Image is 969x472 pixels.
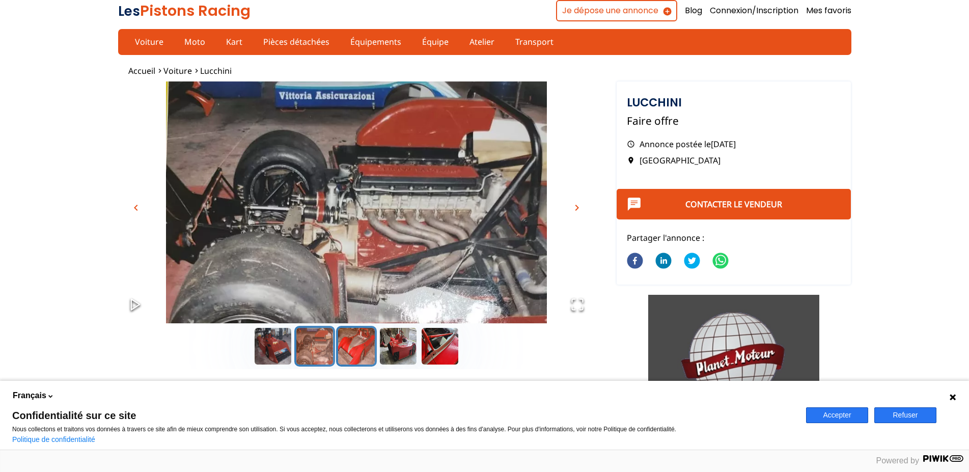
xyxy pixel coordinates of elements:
[627,138,841,150] p: Annonce postée le [DATE]
[685,199,782,210] a: Contacter le vendeur
[617,189,851,219] button: Contacter le vendeur
[12,410,794,421] span: Confidentialité sur ce site
[685,5,702,16] a: Blog
[128,65,155,76] a: Accueil
[178,33,212,50] a: Moto
[806,407,868,423] button: Accepter
[253,326,293,367] button: Go to Slide 1
[876,456,920,465] span: Powered by
[627,97,841,108] h1: Lucchini
[118,81,595,346] img: image
[257,33,336,50] a: Pièces détachées
[336,326,377,367] button: Go to Slide 3
[219,33,249,50] a: Kart
[627,246,643,277] button: facebook
[12,435,95,443] a: Politique de confidentialité
[684,246,700,277] button: twitter
[712,246,729,277] button: whatsapp
[200,65,232,76] a: Lucchini
[118,81,595,323] div: Go to Slide 2
[294,326,335,367] button: Go to Slide 2
[163,65,192,76] a: Voiture
[627,114,841,128] p: Faire offre
[128,33,170,50] a: Voiture
[130,202,142,214] span: chevron_left
[344,33,408,50] a: Équipements
[571,202,583,214] span: chevron_right
[128,200,144,215] button: chevron_left
[509,33,560,50] a: Transport
[710,5,798,16] a: Connexion/Inscription
[13,390,46,401] span: Français
[874,407,936,423] button: Refuser
[118,2,140,20] span: Les
[416,33,455,50] a: Équipe
[627,232,841,243] p: Partager l'annonce :
[118,326,595,367] div: Thumbnail Navigation
[627,155,841,166] p: [GEOGRAPHIC_DATA]
[806,5,851,16] a: Mes favoris
[420,326,460,367] button: Go to Slide 5
[655,246,672,277] button: linkedin
[463,33,501,50] a: Atelier
[118,287,153,323] button: Play or Pause Slideshow
[12,426,794,433] p: Nous collectons et traitons vos données à travers ce site afin de mieux comprendre son utilisatio...
[378,326,419,367] button: Go to Slide 4
[569,200,585,215] button: chevron_right
[560,287,595,323] button: Open Fullscreen
[118,1,251,21] a: LesPistons Racing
